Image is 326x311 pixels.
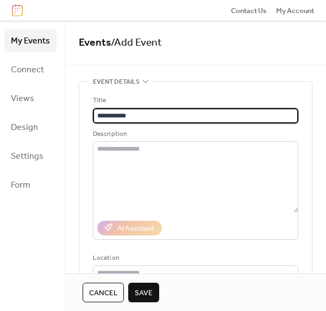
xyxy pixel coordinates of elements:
span: My Events [11,33,50,49]
span: Connect [11,61,44,78]
div: Location [93,253,296,264]
a: Contact Us [231,5,267,16]
a: Connect [4,58,57,81]
img: logo [12,4,23,16]
button: Save [128,283,159,302]
span: Form [11,177,30,194]
a: Views [4,86,57,110]
button: Cancel [83,283,124,302]
span: Settings [11,148,43,165]
a: Form [4,173,57,196]
div: Description [93,129,296,140]
a: My Events [4,29,57,52]
span: / Add Event [111,33,162,53]
a: Events [79,33,111,53]
span: Event details [93,77,140,88]
span: Cancel [89,288,117,298]
div: Title [93,95,296,106]
span: Views [11,90,34,107]
span: Design [11,119,38,136]
a: My Account [276,5,314,16]
span: Save [135,288,153,298]
a: Design [4,115,57,139]
a: Settings [4,144,57,167]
